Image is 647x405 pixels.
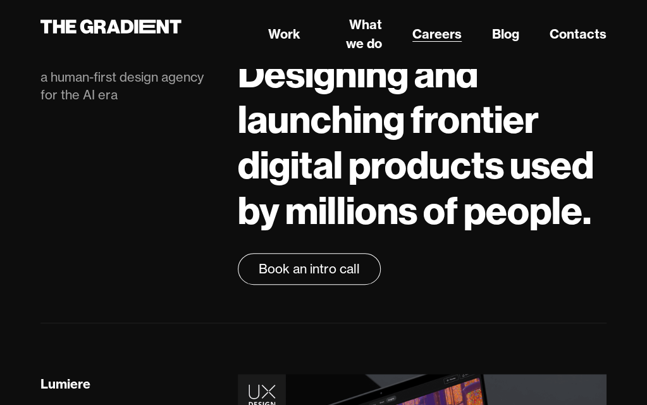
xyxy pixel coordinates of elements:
a: What we do [331,15,382,53]
div: We are The Gradient, a human-first design agency for the AI era [40,51,213,104]
a: Work [268,25,300,44]
a: Careers [412,25,462,44]
h1: Designing and launching frontier digital products used by millions of people. [238,51,607,233]
div: Lumiere [40,375,90,394]
a: Blog [492,25,519,44]
a: Book an intro call [238,253,381,285]
a: Contacts [550,25,607,44]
